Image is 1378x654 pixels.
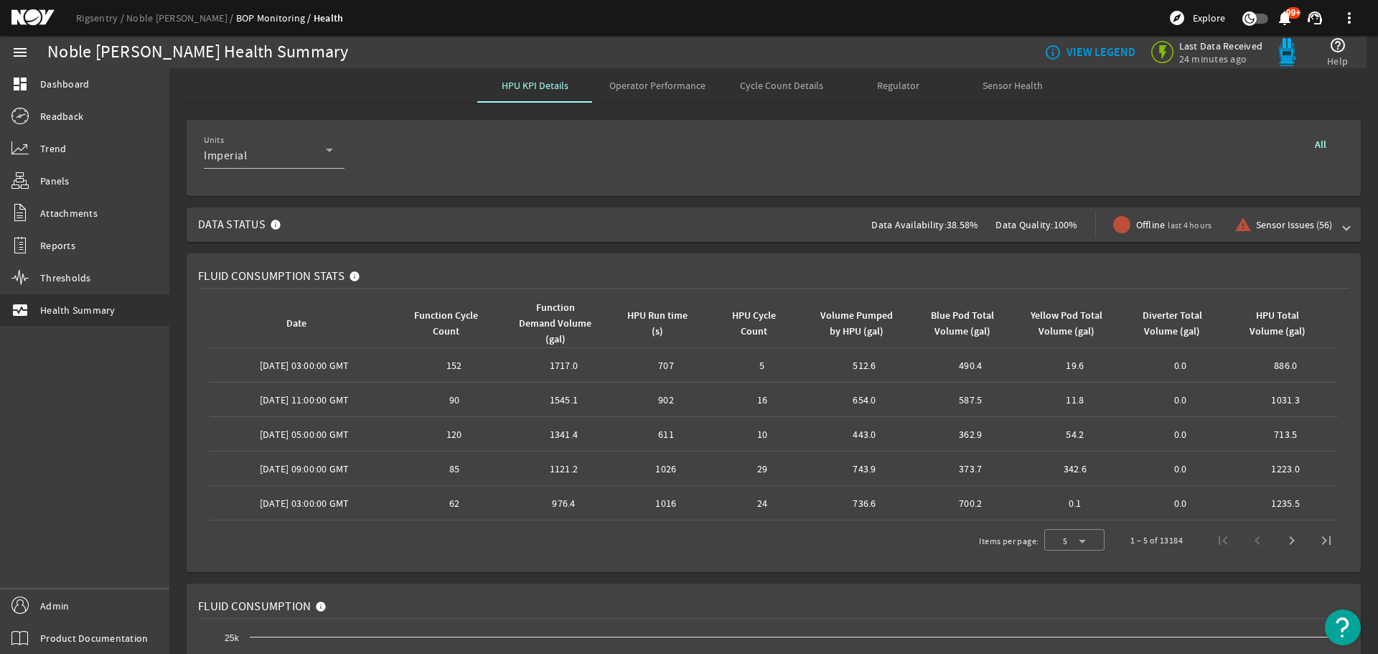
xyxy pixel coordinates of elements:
mat-icon: explore [1168,9,1186,27]
span: Offline [1136,218,1212,233]
div: HPU Total Volume (gal) [1239,308,1326,340]
div: Yellow Pod Total Volume (gal) [1031,308,1103,340]
div: 707 [624,358,708,373]
span: 100% [1054,218,1078,231]
span: Fluid Consumption Stats [198,269,344,284]
span: Explore [1193,11,1225,25]
div: Date [215,316,388,332]
mat-icon: support_agent [1306,9,1323,27]
a: Rigsentry [76,11,126,24]
div: Function Demand Volume (gal) [515,300,607,347]
button: Last page [1309,523,1344,558]
span: Health Summary [40,303,116,317]
div: Blue Pod Total Volume (gal) [926,308,998,340]
div: 54.2 [1028,427,1122,442]
div: 1016 [624,496,708,510]
div: 512.6 [817,358,913,373]
div: Function Cycle Count [406,308,498,340]
span: Last Data Received [1179,39,1263,52]
span: 24 minutes ago [1179,52,1263,65]
div: 16 [719,393,805,407]
span: Imperial [204,149,247,163]
div: 0.1 [1028,496,1122,510]
mat-icon: menu [11,44,29,61]
div: 5 [719,358,805,373]
mat-icon: dashboard [11,75,29,93]
div: Items per page: [979,534,1039,548]
div: 362.9 [924,427,1017,442]
div: 373.7 [924,462,1017,476]
div: Volume Pumped by HPU (gal) [819,308,894,340]
div: 1026 [624,462,708,476]
div: 0.0 [1133,496,1228,510]
div: HPU Run time (s) [624,308,702,340]
div: [DATE] 09:00:00 GMT [215,462,394,476]
div: 342.6 [1028,462,1122,476]
button: more_vert [1332,1,1367,35]
div: 886.0 [1239,358,1332,373]
mat-icon: info_outline [1044,44,1056,61]
div: Function Cycle Count [408,308,485,340]
div: Blue Pod Total Volume (gal) [924,308,1011,340]
div: 1 – 5 of 13184 [1130,533,1183,548]
span: Dashboard [40,77,89,91]
span: Thresholds [40,271,91,285]
div: 1031.3 [1239,393,1332,407]
mat-label: Units [204,135,224,146]
a: BOP Monitoring [236,11,314,24]
div: [DATE] 03:00:00 GMT [215,358,394,373]
span: Operator Performance [609,80,706,90]
span: Regulator [877,80,919,90]
div: HPU Run time (s) [627,308,689,340]
div: 19.6 [1028,358,1122,373]
div: 90 [406,393,504,407]
div: 700.2 [924,496,1017,510]
div: 587.5 [924,393,1017,407]
div: 24 [719,496,805,510]
div: 152 [406,358,504,373]
div: 29 [719,462,805,476]
div: Date [286,316,306,332]
div: 611 [624,427,708,442]
div: HPU Total Volume (gal) [1241,308,1313,340]
div: [DATE] 11:00:00 GMT [215,393,394,407]
div: 654.0 [817,393,913,407]
div: 85 [406,462,504,476]
span: Product Documentation [40,631,148,645]
div: 11.8 [1028,393,1122,407]
div: 713.5 [1239,427,1332,442]
div: 1235.5 [1239,496,1332,510]
span: 38.58% [947,218,979,231]
span: Data Quality: [995,218,1053,231]
span: Cycle Count Details [740,80,823,90]
div: 743.9 [817,462,913,476]
img: Bluepod.svg [1272,38,1301,67]
span: Reports [40,238,75,253]
div: Volume Pumped by HPU (gal) [817,308,907,340]
mat-icon: help_outline [1329,37,1346,54]
button: Open Resource Center [1325,609,1361,645]
span: Trend [40,141,66,156]
span: HPU KPI Details [502,80,568,90]
div: 443.0 [817,427,913,442]
mat-panel-title: Data Status [198,207,287,242]
div: Noble [PERSON_NAME] Health Summary [47,45,349,60]
span: Attachments [40,206,98,220]
div: [DATE] 03:00:00 GMT [215,496,394,510]
div: 62 [406,496,504,510]
button: All [1298,131,1344,157]
b: All [1315,138,1326,151]
div: 0.0 [1133,427,1228,442]
div: 1545.1 [515,393,613,407]
div: 0.0 [1133,358,1228,373]
div: 1223.0 [1239,462,1332,476]
div: 490.4 [924,358,1017,373]
div: 1717.0 [515,358,613,373]
div: 1121.2 [515,462,613,476]
span: Readback [40,109,83,123]
mat-icon: warning [1234,216,1246,233]
b: VIEW LEGEND [1067,45,1135,60]
div: 0.0 [1133,462,1228,476]
div: 902 [624,393,708,407]
div: HPU Cycle Count [719,308,800,340]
